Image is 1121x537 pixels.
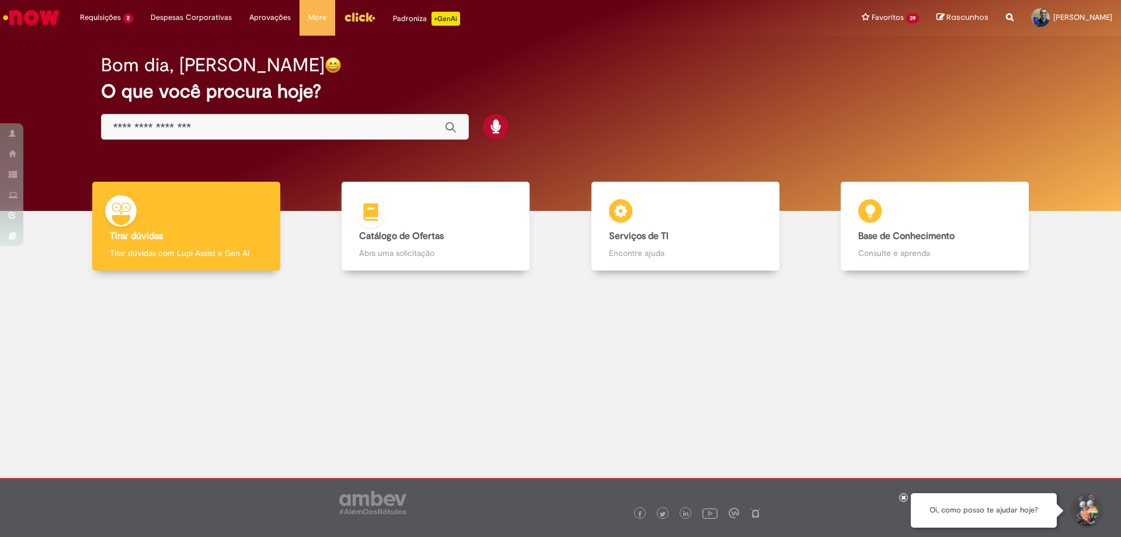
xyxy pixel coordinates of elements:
h2: O que você procura hoje? [101,81,1021,102]
span: Favoritos [872,12,904,23]
img: logo_footer_naosei.png [750,508,761,518]
span: 39 [906,13,919,23]
span: Aprovações [249,12,291,23]
p: +GenAi [431,12,460,26]
p: Encontre ajuda [609,247,762,259]
img: logo_footer_twitter.png [660,511,666,517]
span: Despesas Corporativas [151,12,232,23]
img: logo_footer_linkedin.png [683,511,689,518]
div: Oi, como posso te ajudar hoje? [911,493,1057,528]
img: happy-face.png [325,57,342,74]
img: logo_footer_workplace.png [729,508,739,518]
p: Consulte e aprenda [858,247,1011,259]
p: Tirar dúvidas com Lupi Assist e Gen Ai [110,247,263,259]
b: Base de Conhecimento [858,230,955,242]
div: Padroniza [393,12,460,26]
h2: Bom dia, [PERSON_NAME] [101,55,325,75]
a: Rascunhos [937,12,988,23]
a: Catálogo de Ofertas Abra uma solicitação [311,182,561,271]
span: Rascunhos [946,12,988,23]
button: Iniciar Conversa de Suporte [1068,493,1103,528]
span: 2 [123,13,133,23]
p: Abra uma solicitação [359,247,512,259]
img: logo_footer_ambev_rotulo_gray.png [339,491,406,514]
a: Serviços de TI Encontre ajuda [560,182,810,271]
span: [PERSON_NAME] [1053,12,1112,22]
img: ServiceNow [1,6,61,29]
img: logo_footer_youtube.png [702,505,718,521]
b: Serviços de TI [609,230,669,242]
span: More [308,12,326,23]
img: logo_footer_facebook.png [637,511,643,517]
span: Requisições [80,12,121,23]
img: click_logo_yellow_360x200.png [344,8,375,26]
a: Tirar dúvidas Tirar dúvidas com Lupi Assist e Gen Ai [61,182,311,271]
b: Catálogo de Ofertas [359,230,444,242]
b: Tirar dúvidas [110,230,163,242]
a: Base de Conhecimento Consulte e aprenda [810,182,1060,271]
